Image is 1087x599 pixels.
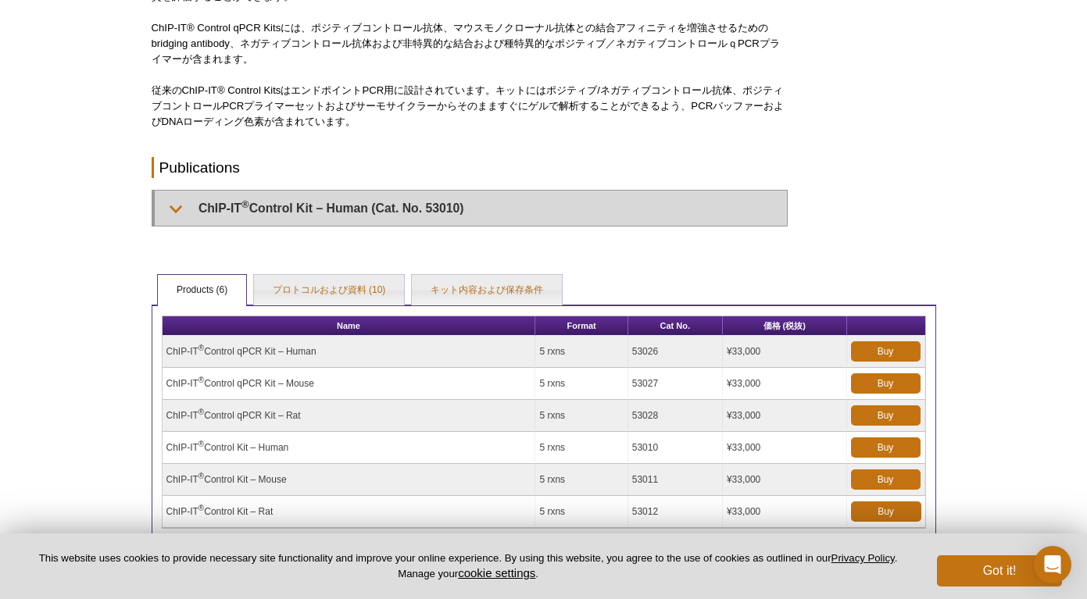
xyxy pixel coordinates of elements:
[723,464,847,496] td: ¥33,000
[723,316,847,336] th: 価格 (税抜)
[535,368,628,400] td: 5 rxns
[198,472,204,480] sup: ®
[628,336,723,368] td: 53026
[152,20,788,67] p: ChIP-IT® Control qPCR Kitsには、ポジティブコントロール抗体、マウスモノクローナル抗体との結合アフィニティを増強させるための bridging antibody、ネガティ...
[723,400,847,432] td: ¥33,000
[198,376,204,384] sup: ®
[458,566,535,579] button: cookie settings
[198,440,204,448] sup: ®
[723,336,847,368] td: ¥33,000
[628,368,723,400] td: 53027
[851,501,921,522] a: Buy
[851,373,921,394] a: Buy
[535,336,628,368] td: 5 rxns
[831,552,895,564] a: Privacy Policy
[198,408,204,416] sup: ®
[412,275,562,306] a: キット内容および保存条件
[198,344,204,352] sup: ®
[163,368,536,400] td: ChIP-IT Control qPCR Kit – Mouse
[1034,546,1071,583] div: Open Intercom Messenger
[535,496,628,528] td: 5 rxns
[851,437,921,458] a: Buy
[628,400,723,432] td: 53028
[851,341,921,362] a: Buy
[535,316,628,336] th: Format
[198,504,204,512] sup: ®
[163,400,536,432] td: ChIP-IT Control qPCR Kit – Rat
[535,464,628,496] td: 5 rxns
[152,157,788,178] h2: Publications
[163,464,536,496] td: ChIP-IT Control Kit – Mouse
[723,432,847,464] td: ¥33,000
[163,496,536,528] td: ChIP-IT Control Kit – Rat
[254,275,405,306] a: プロトコルおよび資料 (10)
[851,405,921,426] a: Buy
[535,400,628,432] td: 5 rxns
[241,198,249,210] sup: ®
[25,551,911,581] p: This website uses cookies to provide necessary site functionality and improve your online experie...
[628,432,723,464] td: 53010
[152,83,788,130] p: 従来のChIP-IT® Control KitsはエンドポイントPCR用に設計されています。キットにはポジティブ/ネガティブコントロール抗体、ポジティブコントロールPCRプライマーセットおよびサ...
[628,464,723,496] td: 53011
[628,316,723,336] th: Cat No.
[723,368,847,400] td: ¥33,000
[163,432,536,464] td: ChIP-IT Control Kit – Human
[937,555,1062,587] button: Got it!
[163,336,536,368] td: ChIP-IT Control qPCR Kit – Human
[628,496,723,528] td: 53012
[158,275,246,306] a: Products (6)
[535,432,628,464] td: 5 rxns
[723,496,847,528] td: ¥33,000
[851,469,921,490] a: Buy
[163,316,536,336] th: Name
[155,191,787,226] summary: ChIP-IT®Control Kit – Human (Cat. No. 53010)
